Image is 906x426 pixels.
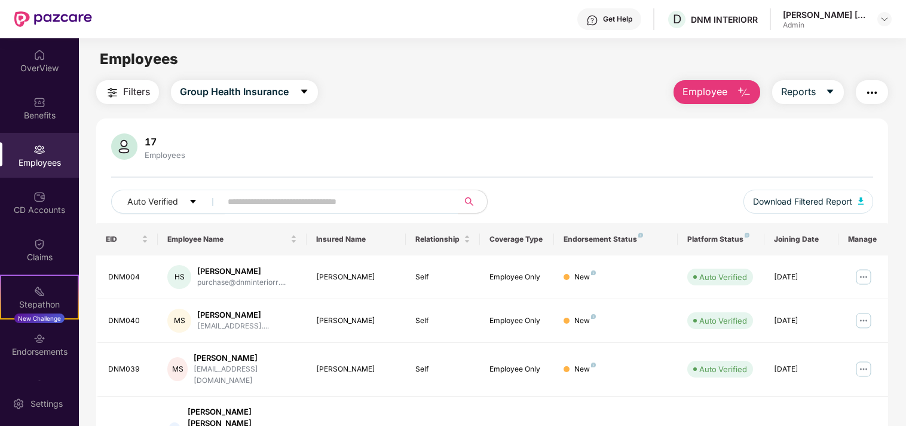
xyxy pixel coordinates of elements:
[774,364,829,375] div: [DATE]
[489,364,544,375] div: Employee Only
[638,233,643,238] img: svg+xml;base64,PHN2ZyB4bWxucz0iaHR0cDovL3d3dy53My5vcmcvMjAwMC9zdmciIHdpZHRoPSI4IiBoZWlnaHQ9IjgiIH...
[783,20,867,30] div: Admin
[316,315,396,327] div: [PERSON_NAME]
[458,190,488,214] button: search
[480,223,554,255] th: Coverage Type
[737,86,751,100] img: svg+xml;base64,PHN2ZyB4bWxucz0iaHR0cDovL3d3dy53My5vcmcvMjAwMC9zdmciIHhtbG5zOnhsaW5rPSJodHRwOi8vd3...
[415,235,461,244] span: Relationship
[96,80,159,104] button: Filters
[197,266,286,277] div: [PERSON_NAME]
[854,360,873,379] img: manageButton
[33,191,45,203] img: svg+xml;base64,PHN2ZyBpZD0iQ0RfQWNjb3VudHMiIGRhdGEtbmFtZT0iQ0QgQWNjb3VudHMiIHhtbG5zPSJodHRwOi8vd3...
[838,223,888,255] th: Manage
[197,321,269,332] div: [EMAIL_ADDRESS]....
[13,398,25,410] img: svg+xml;base64,PHN2ZyBpZD0iU2V0dGluZy0yMHgyMCIgeG1sbnM9Imh0dHA6Ly93d3cudzMub3JnLzIwMDAvc3ZnIiB3aW...
[189,197,197,207] span: caret-down
[682,84,727,99] span: Employee
[167,265,191,289] div: HS
[197,277,286,288] div: purchase@dnminteriorr....
[100,50,178,68] span: Employees
[591,314,596,319] img: svg+xml;base64,PHN2ZyB4bWxucz0iaHR0cDovL3d3dy53My5vcmcvMjAwMC9zdmciIHdpZHRoPSI4IiBoZWlnaHQ9IjgiIH...
[123,84,150,99] span: Filters
[1,299,78,311] div: Stepathon
[33,96,45,108] img: svg+xml;base64,PHN2ZyBpZD0iQmVuZWZpdHMiIHhtbG5zPSJodHRwOi8vd3d3LnczLm9yZy8yMDAwL3N2ZyIgd2lkdGg9Ij...
[781,84,816,99] span: Reports
[108,272,149,283] div: DNM004
[783,9,867,20] div: [PERSON_NAME] [PERSON_NAME]
[489,315,544,327] div: Employee Only
[167,309,191,333] div: MS
[699,271,747,283] div: Auto Verified
[825,87,835,98] span: caret-down
[880,14,889,24] img: svg+xml;base64,PHN2ZyBpZD0iRHJvcGRvd24tMzJ4MzIiIHhtbG5zPSJodHRwOi8vd3d3LnczLm9yZy8yMDAwL3N2ZyIgd2...
[27,398,66,410] div: Settings
[564,235,668,244] div: Endorsement Status
[674,80,760,104] button: Employee
[33,285,45,297] img: svg+xml;base64,PHN2ZyB4bWxucz0iaHR0cDovL3d3dy53My5vcmcvMjAwMC9zdmciIHdpZHRoPSIyMSIgaGVpZ2h0PSIyMC...
[158,223,307,255] th: Employee Name
[574,364,596,375] div: New
[764,223,838,255] th: Joining Date
[854,311,873,330] img: manageButton
[865,86,879,100] img: svg+xml;base64,PHN2ZyB4bWxucz0iaHR0cDovL3d3dy53My5vcmcvMjAwMC9zdmciIHdpZHRoPSIyNCIgaGVpZ2h0PSIyNC...
[745,233,749,238] img: svg+xml;base64,PHN2ZyB4bWxucz0iaHR0cDovL3d3dy53My5vcmcvMjAwMC9zdmciIHdpZHRoPSI4IiBoZWlnaHQ9IjgiIH...
[171,80,318,104] button: Group Health Insurancecaret-down
[96,223,158,255] th: EID
[854,267,873,287] img: manageButton
[316,272,396,283] div: [PERSON_NAME]
[753,195,852,208] span: Download Filtered Report
[591,270,596,275] img: svg+xml;base64,PHN2ZyB4bWxucz0iaHR0cDovL3d3dy53My5vcmcvMjAwMC9zdmciIHdpZHRoPSI4IiBoZWlnaHQ9IjgiIH...
[14,11,92,27] img: New Pazcare Logo
[415,364,470,375] div: Self
[33,144,45,156] img: svg+xml;base64,PHN2ZyBpZD0iRW1wbG95ZWVzIiB4bWxucz0iaHR0cDovL3d3dy53My5vcmcvMjAwMC9zdmciIHdpZHRoPS...
[33,49,45,61] img: svg+xml;base64,PHN2ZyBpZD0iSG9tZSIgeG1sbnM9Imh0dHA6Ly93d3cudzMub3JnLzIwMDAvc3ZnIiB3aWR0aD0iMjAiIG...
[406,223,480,255] th: Relationship
[108,364,149,375] div: DNM039
[167,235,288,244] span: Employee Name
[699,315,747,327] div: Auto Verified
[574,315,596,327] div: New
[691,14,758,25] div: DNM INTERIORR
[106,235,140,244] span: EID
[142,136,188,148] div: 17
[194,352,297,364] div: [PERSON_NAME]
[197,309,269,321] div: [PERSON_NAME]
[603,14,632,24] div: Get Help
[574,272,596,283] div: New
[194,364,297,387] div: [EMAIL_ADDRESS][DOMAIN_NAME]
[307,223,406,255] th: Insured Name
[774,272,829,283] div: [DATE]
[111,133,137,160] img: svg+xml;base64,PHN2ZyB4bWxucz0iaHR0cDovL3d3dy53My5vcmcvMjAwMC9zdmciIHhtbG5zOnhsaW5rPSJodHRwOi8vd3...
[415,272,470,283] div: Self
[458,197,481,206] span: search
[108,315,149,327] div: DNM040
[591,363,596,367] img: svg+xml;base64,PHN2ZyB4bWxucz0iaHR0cDovL3d3dy53My5vcmcvMjAwMC9zdmciIHdpZHRoPSI4IiBoZWlnaHQ9IjgiIH...
[33,380,45,392] img: svg+xml;base64,PHN2ZyBpZD0iTXlfT3JkZXJzIiBkYXRhLW5hbWU9Ik15IE9yZGVycyIgeG1sbnM9Imh0dHA6Ly93d3cudz...
[699,363,747,375] div: Auto Verified
[33,238,45,250] img: svg+xml;base64,PHN2ZyBpZD0iQ2xhaW0iIHhtbG5zPSJodHRwOi8vd3d3LnczLm9yZy8yMDAwL3N2ZyIgd2lkdGg9IjIwIi...
[33,333,45,345] img: svg+xml;base64,PHN2ZyBpZD0iRW5kb3JzZW1lbnRzIiB4bWxucz0iaHR0cDovL3d3dy53My5vcmcvMjAwMC9zdmciIHdpZH...
[774,315,829,327] div: [DATE]
[127,195,178,208] span: Auto Verified
[489,272,544,283] div: Employee Only
[586,14,598,26] img: svg+xml;base64,PHN2ZyBpZD0iSGVscC0zMngzMiIgeG1sbnM9Imh0dHA6Ly93d3cudzMub3JnLzIwMDAvc3ZnIiB3aWR0aD...
[858,197,864,205] img: svg+xml;base64,PHN2ZyB4bWxucz0iaHR0cDovL3d3dy53My5vcmcvMjAwMC9zdmciIHhtbG5zOnhsaW5rPSJodHRwOi8vd3...
[142,150,188,160] div: Employees
[772,80,844,104] button: Reportscaret-down
[105,86,120,100] img: svg+xml;base64,PHN2ZyB4bWxucz0iaHR0cDovL3d3dy53My5vcmcvMjAwMC9zdmciIHdpZHRoPSIyNCIgaGVpZ2h0PSIyNC...
[299,87,309,98] span: caret-down
[180,84,289,99] span: Group Health Insurance
[687,235,755,244] div: Platform Status
[316,364,396,375] div: [PERSON_NAME]
[415,315,470,327] div: Self
[14,314,65,323] div: New Challenge
[167,357,187,381] div: MS
[111,190,225,214] button: Auto Verifiedcaret-down
[743,190,874,214] button: Download Filtered Report
[673,12,681,26] span: D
